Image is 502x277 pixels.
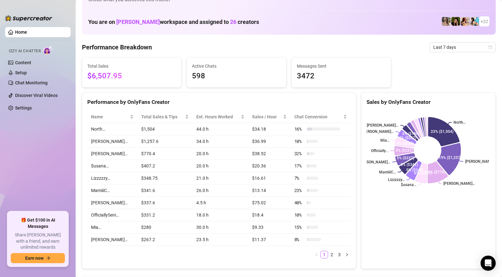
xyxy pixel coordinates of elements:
text: Mia… [380,138,389,143]
td: $348.75 [137,172,193,184]
span: 16 % [294,126,304,133]
text: [PERSON_NAME]… [443,181,475,186]
td: [PERSON_NAME]… [87,148,137,160]
img: emilylou (@emilyylouu) [442,17,451,26]
td: 20.0 h [193,160,248,172]
span: $6,507.95 [87,70,176,82]
td: North… [87,123,137,135]
span: 32 % [294,150,304,157]
td: $38.52 [248,148,291,160]
td: $36.99 [248,135,291,148]
td: 30.0 h [193,221,248,234]
span: 7 % [294,175,304,182]
li: Next Page [343,251,351,258]
span: 3472 [297,70,386,82]
td: [PERSON_NAME]… [87,135,137,148]
span: right [345,253,349,257]
span: Share [PERSON_NAME] with a friend, and earn unlimited rewards [11,232,65,251]
td: $9.33 [248,221,291,234]
img: AI Chatter [43,46,53,55]
a: 1 [321,251,328,258]
span: Izzy AI Chatter [9,48,41,54]
img: North (@northnattvip) [470,17,479,26]
span: Total Sales & Tips [141,113,184,120]
span: 8 % [294,236,304,243]
td: [PERSON_NAME]… [87,234,137,246]
span: 26 [230,19,236,25]
td: $16.61 [248,172,291,184]
td: $267.2 [137,234,193,246]
td: $407.2 [137,160,193,172]
td: $11.37 [248,234,291,246]
a: Chat Monitoring [15,80,48,85]
text: [PERSON_NAME]… [362,130,394,134]
span: arrow-right [46,256,50,260]
td: $1,257.6 [137,135,193,148]
span: [PERSON_NAME] [116,19,160,25]
img: North (@northnattfree) [461,17,470,26]
td: $331.2 [137,209,193,221]
td: [PERSON_NAME]… [87,197,137,209]
td: $1,504 [137,123,193,135]
a: Settings [15,105,32,110]
td: $usana… [87,160,137,172]
td: $770.4 [137,148,193,160]
span: Total Sales [87,63,176,70]
span: 10 % [294,138,304,145]
div: Sales by OnlyFans Creator [366,98,490,106]
text: North… [453,120,466,125]
img: playfuldimples (@playfuldimples) [451,17,460,26]
td: 18.0 h [193,209,248,221]
td: 4.5 h [193,197,248,209]
text: [PERSON_NAME]… [359,160,390,164]
a: Discover Viral Videos [15,93,58,98]
button: left [313,251,320,258]
td: $337.6 [137,197,193,209]
div: Open Intercom Messenger [481,256,496,271]
td: 20.0 h [193,148,248,160]
td: $18.4 [248,209,291,221]
text: [PERSON_NAME]… [465,159,497,164]
text: Officially... [371,149,388,153]
span: Last 7 days [433,42,492,52]
span: + 22 [481,18,488,25]
a: Home [15,30,27,35]
td: $20.36 [248,160,291,172]
a: Setup [15,70,27,75]
span: 17 % [294,162,304,169]
a: 3 [336,251,343,258]
td: 23.5 h [193,234,248,246]
span: left [315,253,319,257]
div: Performance by OnlyFans Creator [87,98,351,106]
th: Sales / Hour [248,111,291,123]
span: 15 % [294,224,304,231]
td: $280 [137,221,193,234]
text: MamiiiC… [379,170,396,174]
span: calendar [488,45,492,49]
td: $341.6 [137,184,193,197]
td: 34.0 h [193,135,248,148]
li: Previous Page [313,251,320,258]
th: Name [87,111,137,123]
div: Est. Hours Worked [196,113,239,120]
td: $34.18 [248,123,291,135]
h1: You are on workspace and assigned to creators [88,19,259,25]
span: Active Chats [192,63,281,70]
h4: Performance Breakdown [82,43,152,52]
span: Sales / Hour [252,113,282,120]
td: $13.14 [248,184,291,197]
span: 23 % [294,187,304,194]
span: 40 % [294,199,304,206]
td: MamiiiC… [87,184,137,197]
span: 598 [192,70,281,82]
td: Mia… [87,221,137,234]
li: 3 [336,251,343,258]
span: Name [91,113,129,120]
td: Lizzzzzy… [87,172,137,184]
img: logo-BBDzfeDw.svg [5,15,52,21]
td: 44.0 h [193,123,248,135]
th: Chat Conversion [291,111,351,123]
td: 21.0 h [193,172,248,184]
button: Earn nowarrow-right [11,253,65,263]
td: $75.02 [248,197,291,209]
